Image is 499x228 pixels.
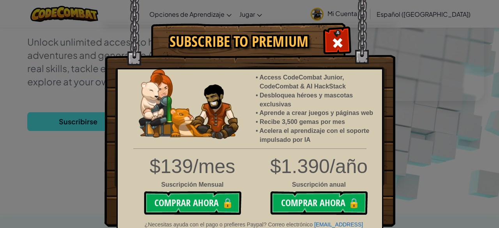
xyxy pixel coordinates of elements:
div: $1.390/año [112,153,388,180]
button: Comprar ahora🔒 [144,191,241,215]
li: Desbloquea héroes y mascotas exclusivas [260,91,374,109]
li: Access CodeCombat Junior, CodeCombat & AI HackStack [260,73,374,91]
span: ¿Necesitas ayuda con el pago o prefieres Paypal? Correo electrónico [145,221,313,228]
div: $139/mes [141,153,244,180]
button: Comprar ahora🔒 [270,191,368,215]
div: Suscripción Mensual [141,180,244,189]
li: Aprende a crear juegos y páginas web [260,109,374,118]
h1: Subscribe to Premium [159,34,319,50]
img: anya-and-nando-pet.webp [139,69,239,139]
div: Suscripción anual [112,180,388,189]
li: Recibe 3,500 gemas por mes [260,118,374,127]
li: Acelera el aprendizaje con el soporte impulsado por IA [260,127,374,145]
